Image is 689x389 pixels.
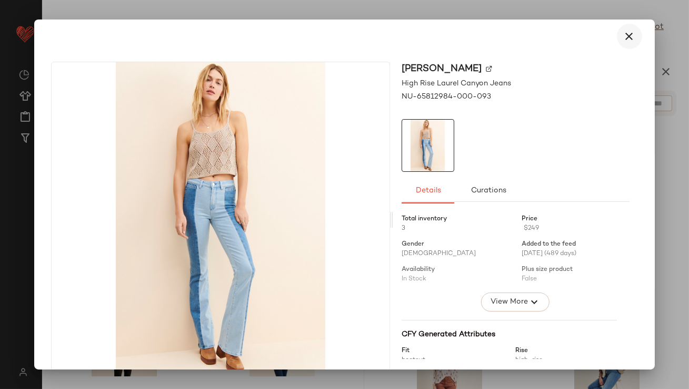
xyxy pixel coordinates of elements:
img: svg%3e [486,65,492,72]
span: NU-65812984-000-093 [402,91,491,102]
span: [PERSON_NAME] [402,62,482,76]
span: View More [490,296,528,308]
span: Curations [471,187,506,195]
span: Details [415,187,441,195]
button: View More [481,293,550,312]
img: 65812984_093_b [402,120,454,171]
div: CFY Generated Attributes [402,329,617,340]
img: 65812984_093_b [52,62,389,377]
span: High Rise Laurel Canyon Jeans [402,78,511,89]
